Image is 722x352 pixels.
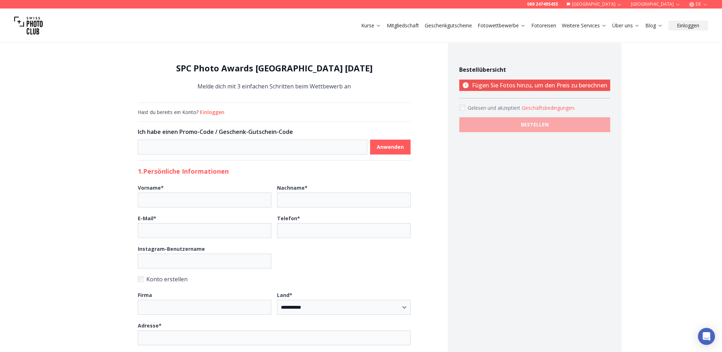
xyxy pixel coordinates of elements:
input: Nachname* [277,193,411,207]
button: BESTELLEN [459,117,610,132]
b: Vorname * [138,184,164,191]
button: Blog [642,21,666,31]
input: E-Mail* [138,223,271,238]
b: Anwenden [377,143,404,151]
a: Geschenkgutscheine [425,22,472,29]
h4: Bestellübersicht [459,65,610,74]
label: Konto erstellen [138,274,411,284]
b: Firma [138,292,152,298]
input: Adresse* [138,330,411,345]
h3: Ich habe einen Promo-Code / Geschenk-Gutschein-Code [138,128,411,136]
b: Telefon * [277,215,300,222]
h1: SPC Photo Awards [GEOGRAPHIC_DATA] [DATE] [138,63,411,74]
a: Fotoreisen [531,22,556,29]
button: Accept termsGelesen und akzeptiert [522,104,575,112]
a: Fotowettbewerbe [478,22,526,29]
button: Mitgliedschaft [384,21,422,31]
b: BESTELLEN [521,121,549,128]
div: Hast du bereits ein Konto? [138,109,411,116]
b: Adresse * [138,322,162,329]
button: Fotoreisen [528,21,559,31]
input: Firma [138,300,271,315]
a: Weitere Services [562,22,607,29]
a: Blog [645,22,663,29]
b: E-Mail * [138,215,156,222]
input: Telefon* [277,223,411,238]
button: Fotowettbewerbe [475,21,528,31]
input: Accept terms [459,105,465,110]
div: Open Intercom Messenger [698,328,715,345]
b: Land * [277,292,292,298]
button: Weitere Services [559,21,609,31]
a: Kurse [361,22,381,29]
button: Kurse [358,21,384,31]
div: Melde dich mit 3 einfachen Schritten beim Wettbewerb an [138,63,411,91]
a: Über uns [612,22,640,29]
h2: 1. Persönliche Informationen [138,166,411,176]
img: Swiss photo club [14,11,43,40]
button: Über uns [609,21,642,31]
a: 069 247495455 [527,1,558,7]
input: Konto erstellen [138,276,143,282]
select: Land* [277,300,411,315]
b: Nachname * [277,184,308,191]
button: Anwenden [370,140,411,155]
a: Mitgliedschaft [387,22,419,29]
span: Gelesen und akzeptiert [468,104,522,111]
input: Instagram-Benutzername [138,254,271,269]
button: Einloggen [200,109,224,116]
button: Einloggen [668,21,708,31]
button: Geschenkgutscheine [422,21,475,31]
b: Instagram-Benutzername [138,245,205,252]
input: Vorname* [138,193,271,207]
p: Fügen Sie Fotos hinzu, um den Preis zu berechnen [459,80,610,91]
